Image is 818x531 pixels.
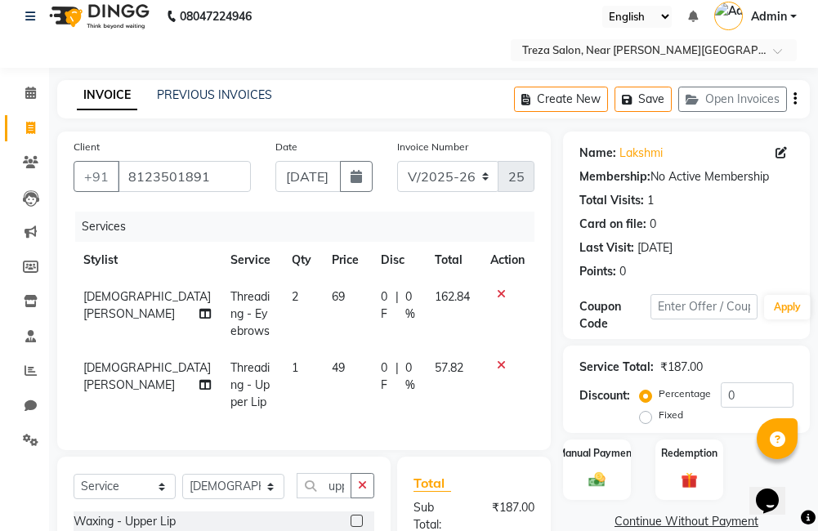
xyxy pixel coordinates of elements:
[514,87,608,112] button: Create New
[297,473,351,498] input: Search or Scan
[678,87,787,112] button: Open Invoices
[157,87,272,102] a: PREVIOUS INVOICES
[292,360,298,375] span: 1
[435,360,463,375] span: 57.82
[83,360,211,392] span: [DEMOGRAPHIC_DATA][PERSON_NAME]
[371,242,425,279] th: Disc
[749,466,802,515] iframe: chat widget
[583,471,610,489] img: _cash.svg
[579,387,630,404] div: Discount:
[396,359,399,394] span: |
[650,294,758,319] input: Enter Offer / Coupon Code
[579,168,650,185] div: Membership:
[676,471,702,491] img: _gift.svg
[74,140,100,154] label: Client
[230,289,270,338] span: Threading - Eyebrows
[396,288,399,323] span: |
[619,263,626,280] div: 0
[435,289,470,304] span: 162.84
[221,242,282,279] th: Service
[579,216,646,233] div: Card on file:
[650,216,656,233] div: 0
[661,446,717,461] label: Redemption
[579,359,654,376] div: Service Total:
[660,359,703,376] div: ₹187.00
[659,408,683,422] label: Fixed
[397,140,468,154] label: Invoice Number
[83,289,211,321] span: [DEMOGRAPHIC_DATA][PERSON_NAME]
[405,359,415,394] span: 0 %
[425,242,481,279] th: Total
[332,360,345,375] span: 49
[275,140,297,154] label: Date
[75,212,547,242] div: Services
[647,192,654,209] div: 1
[381,288,389,323] span: 0 F
[481,242,534,279] th: Action
[659,386,711,401] label: Percentage
[764,295,811,319] button: Apply
[579,239,634,257] div: Last Visit:
[230,360,270,409] span: Threading - Upper Lip
[381,359,389,394] span: 0 F
[118,161,251,192] input: Search by Name/Mobile/Email/Code
[332,289,345,304] span: 69
[619,145,663,162] a: Lakshmi
[405,288,415,323] span: 0 %
[74,513,176,530] div: Waxing - Upper Lip
[579,168,793,185] div: No Active Membership
[615,87,672,112] button: Save
[751,8,787,25] span: Admin
[292,289,298,304] span: 2
[557,446,636,461] label: Manual Payment
[579,263,616,280] div: Points:
[579,145,616,162] div: Name:
[74,242,221,279] th: Stylist
[77,81,137,110] a: INVOICE
[637,239,673,257] div: [DATE]
[579,192,644,209] div: Total Visits:
[413,475,451,492] span: Total
[74,161,119,192] button: +91
[579,298,650,332] div: Coupon Code
[714,2,743,30] img: Admin
[282,242,322,279] th: Qty
[566,513,807,530] a: Continue Without Payment
[322,242,371,279] th: Price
